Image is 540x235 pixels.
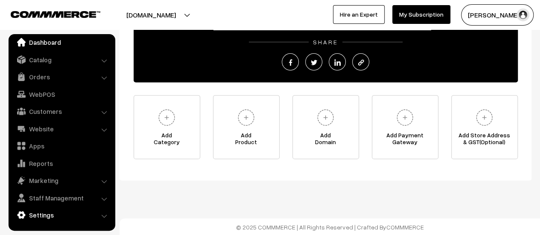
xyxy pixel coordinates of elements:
[293,132,359,149] span: Add Domain
[292,95,359,159] a: AddDomain
[11,69,112,84] a: Orders
[11,207,112,223] a: Settings
[451,95,518,159] a: Add Store Address& GST(Optional)
[155,106,178,129] img: plus.svg
[11,190,112,206] a: Staff Management
[96,4,206,26] button: [DOMAIN_NAME]
[11,121,112,136] a: Website
[11,138,112,154] a: Apps
[314,106,337,129] img: plus.svg
[452,132,517,149] span: Add Store Address & GST(Optional)
[234,106,258,129] img: plus.svg
[333,5,385,24] a: Hire an Expert
[393,106,417,129] img: plus.svg
[473,106,496,129] img: plus.svg
[11,52,112,67] a: Catalog
[11,9,85,19] a: COMMMERCE
[11,87,112,102] a: WebPOS
[134,132,200,149] span: Add Category
[392,5,450,24] a: My Subscription
[134,95,200,159] a: AddCategory
[309,38,342,46] span: SHARE
[461,4,534,26] button: [PERSON_NAME]
[213,132,279,149] span: Add Product
[517,9,529,21] img: user
[11,35,112,50] a: Dashboard
[372,132,438,149] span: Add Payment Gateway
[11,173,112,188] a: Marketing
[11,104,112,119] a: Customers
[11,156,112,171] a: Reports
[11,11,100,17] img: COMMMERCE
[213,95,280,159] a: AddProduct
[386,223,424,231] a: COMMMERCE
[372,95,438,159] a: Add PaymentGateway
